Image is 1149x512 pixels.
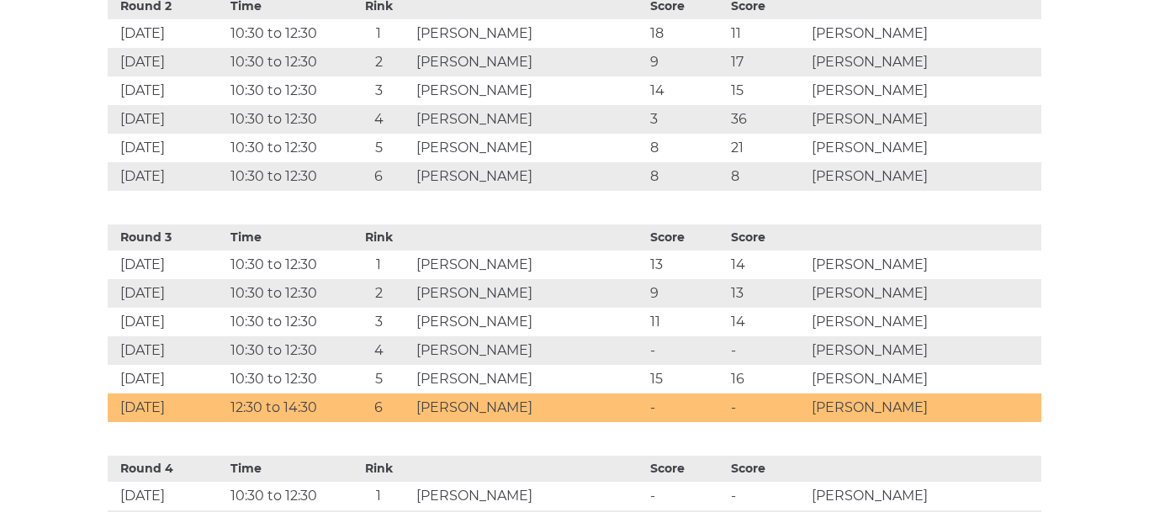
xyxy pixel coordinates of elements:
td: [DATE] [108,77,226,105]
td: [DATE] [108,251,226,279]
td: 13 [646,251,727,279]
td: [PERSON_NAME] [807,162,1041,191]
td: [PERSON_NAME] [412,393,646,422]
td: 3 [646,105,727,134]
td: 15 [727,77,807,105]
td: [PERSON_NAME] [807,105,1041,134]
td: 10:30 to 12:30 [226,365,345,393]
td: 8 [727,162,807,191]
td: 14 [646,77,727,105]
td: [DATE] [108,336,226,365]
td: 10:30 to 12:30 [226,336,345,365]
td: [PERSON_NAME] [412,279,646,308]
td: 6 [345,393,413,422]
td: [PERSON_NAME] [807,134,1041,162]
td: 8 [646,162,727,191]
td: 5 [345,365,413,393]
td: 21 [727,134,807,162]
td: [PERSON_NAME] [807,77,1041,105]
td: 6 [345,162,413,191]
td: 4 [345,105,413,134]
td: [PERSON_NAME] [412,134,646,162]
td: [PERSON_NAME] [807,279,1041,308]
td: 18 [646,19,727,48]
th: Score [727,456,807,482]
td: 11 [646,308,727,336]
td: [DATE] [108,105,226,134]
td: [DATE] [108,162,226,191]
td: 15 [646,365,727,393]
td: 36 [727,105,807,134]
td: [PERSON_NAME] [412,365,646,393]
th: Rink [345,456,413,482]
td: 3 [345,77,413,105]
td: 12:30 to 14:30 [226,393,345,422]
th: Score [646,456,727,482]
td: [PERSON_NAME] [807,365,1041,393]
td: [PERSON_NAME] [412,336,646,365]
td: 10:30 to 12:30 [226,19,345,48]
td: [PERSON_NAME] [412,162,646,191]
td: 5 [345,134,413,162]
th: Round 3 [108,224,226,251]
td: 10:30 to 12:30 [226,162,345,191]
td: 10:30 to 12:30 [226,77,345,105]
td: 1 [345,19,413,48]
td: [DATE] [108,279,226,308]
th: Time [226,456,345,482]
th: Round 4 [108,456,226,482]
th: Time [226,224,345,251]
td: [PERSON_NAME] [412,308,646,336]
td: 8 [646,134,727,162]
td: 1 [345,251,413,279]
td: [DATE] [108,48,226,77]
td: 11 [727,19,807,48]
td: 4 [345,336,413,365]
td: 10:30 to 12:30 [226,251,345,279]
td: - [646,336,727,365]
td: 17 [727,48,807,77]
td: [PERSON_NAME] [807,251,1041,279]
td: 14 [727,251,807,279]
td: 14 [727,308,807,336]
th: Rink [345,224,413,251]
td: - [727,393,807,422]
td: 16 [727,365,807,393]
th: Score [646,224,727,251]
td: 13 [727,279,807,308]
td: - [646,393,727,422]
td: [PERSON_NAME] [412,482,646,510]
td: 9 [646,48,727,77]
td: [PERSON_NAME] [412,105,646,134]
td: [PERSON_NAME] [807,19,1041,48]
td: 2 [345,48,413,77]
td: 10:30 to 12:30 [226,48,345,77]
td: - [727,336,807,365]
td: 10:30 to 12:30 [226,105,345,134]
td: [PERSON_NAME] [807,482,1041,510]
td: [PERSON_NAME] [807,308,1041,336]
td: 10:30 to 12:30 [226,308,345,336]
td: - [646,482,727,510]
td: 3 [345,308,413,336]
td: [PERSON_NAME] [412,251,646,279]
td: 10:30 to 12:30 [226,279,345,308]
td: 1 [345,482,413,510]
td: [PERSON_NAME] [412,77,646,105]
td: [DATE] [108,393,226,422]
td: [DATE] [108,482,226,510]
td: [PERSON_NAME] [807,336,1041,365]
td: 10:30 to 12:30 [226,482,345,510]
td: [DATE] [108,19,226,48]
td: 9 [646,279,727,308]
td: [PERSON_NAME] [807,48,1041,77]
td: - [727,482,807,510]
td: [PERSON_NAME] [412,48,646,77]
td: [DATE] [108,308,226,336]
td: [PERSON_NAME] [412,19,646,48]
td: [DATE] [108,365,226,393]
td: 10:30 to 12:30 [226,134,345,162]
td: 2 [345,279,413,308]
th: Score [727,224,807,251]
td: [DATE] [108,134,226,162]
